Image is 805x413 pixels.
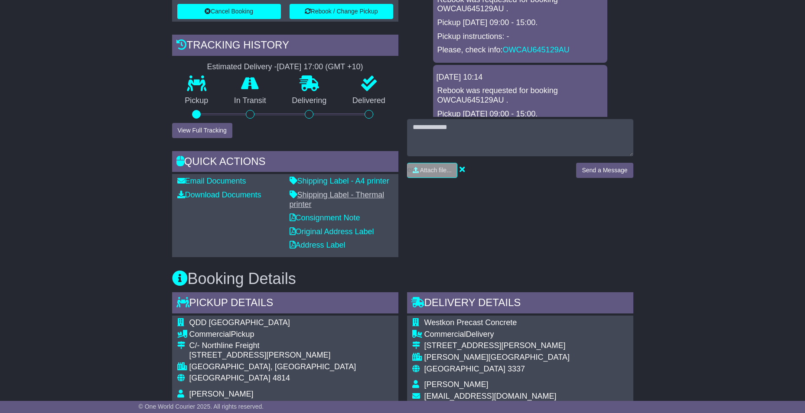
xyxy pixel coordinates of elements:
[189,351,356,360] div: [STREET_ADDRESS][PERSON_NAME]
[437,32,603,42] p: Pickup instructions: -
[189,330,231,339] span: Commercial
[424,330,466,339] span: Commercial
[290,213,360,222] a: Consignment Note
[339,96,398,106] p: Delivered
[437,18,603,28] p: Pickup [DATE] 09:00 - 15:00.
[576,163,633,178] button: Send a Message
[424,380,489,389] span: [PERSON_NAME]
[424,318,517,327] span: Westkon Precast Concrete
[437,110,603,119] p: Pickup [DATE] 09:00 - 15:00.
[407,292,633,316] div: Delivery Details
[172,292,398,316] div: Pickup Details
[424,392,557,400] span: [EMAIL_ADDRESS][DOMAIN_NAME]
[290,190,385,209] a: Shipping Label - Thermal printer
[424,353,570,362] div: [PERSON_NAME][GEOGRAPHIC_DATA]
[437,45,603,55] p: Please, check info:
[290,4,393,19] button: Rebook / Change Pickup
[177,4,281,19] button: Cancel Booking
[189,390,254,398] span: [PERSON_NAME]
[273,374,290,382] span: 4814
[172,96,222,106] p: Pickup
[172,270,633,287] h3: Booking Details
[177,190,261,199] a: Download Documents
[424,365,505,373] span: [GEOGRAPHIC_DATA]
[189,330,356,339] div: Pickup
[177,177,246,185] a: Email Documents
[437,73,604,82] div: [DATE] 10:14
[172,123,232,138] button: View Full Tracking
[290,227,374,236] a: Original Address Label
[189,318,290,327] span: QDD [GEOGRAPHIC_DATA]
[290,241,345,249] a: Address Label
[172,35,398,58] div: Tracking history
[424,330,570,339] div: Delivery
[424,341,570,351] div: [STREET_ADDRESS][PERSON_NAME]
[503,45,570,54] a: OWCAU645129AU
[290,177,389,185] a: Shipping Label - A4 printer
[277,62,363,72] div: [DATE] 17:00 (GMT +10)
[508,365,525,373] span: 3337
[172,62,398,72] div: Estimated Delivery -
[172,151,398,174] div: Quick Actions
[189,362,356,372] div: [GEOGRAPHIC_DATA], [GEOGRAPHIC_DATA]
[221,96,279,106] p: In Transit
[437,86,603,105] p: Rebook was requested for booking OWCAU645129AU .
[279,96,340,106] p: Delivering
[189,374,271,382] span: [GEOGRAPHIC_DATA]
[139,403,264,410] span: © One World Courier 2025. All rights reserved.
[189,341,356,351] div: C/- Northline Freight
